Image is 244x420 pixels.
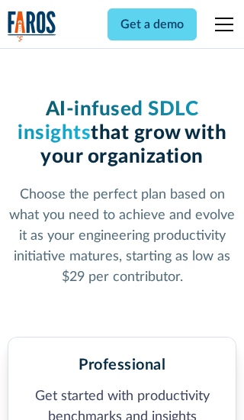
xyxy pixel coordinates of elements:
[8,11,56,42] a: home
[8,98,237,170] h1: that grow with your organization
[8,11,56,42] img: Logo of the analytics and reporting company Faros.
[8,185,237,288] p: Choose the perfect plan based on what you need to achieve and evolve it as your engineering produ...
[79,356,165,374] h2: Professional
[108,8,197,40] a: Get a demo
[18,99,198,143] span: AI-infused SDLC insights
[206,6,236,43] div: menu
